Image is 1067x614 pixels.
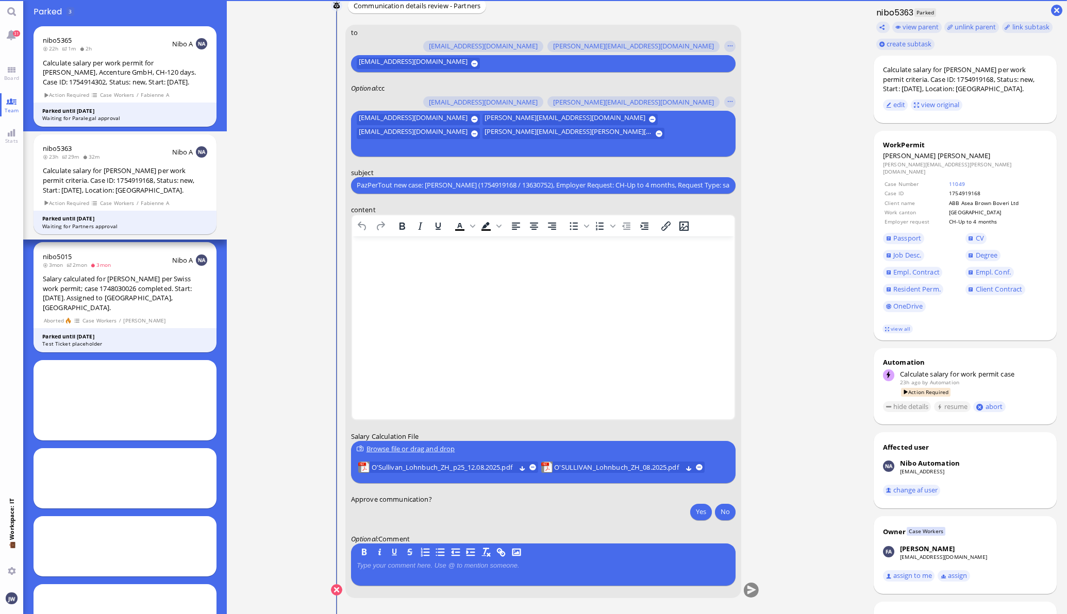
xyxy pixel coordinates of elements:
button: Download O'Sullivan_Lohnbuch_ZH_p25_12.08.2025.pdf [519,464,526,470]
span: Parked [914,8,937,17]
div: Salary calculated for [PERSON_NAME] per Swiss work permit; case 1748030026 completed. Start: [DAT... [43,274,207,312]
button: Insert/edit link [657,218,674,233]
td: Client name [884,199,947,207]
span: Optional [351,534,377,543]
td: [GEOGRAPHIC_DATA] [948,208,1046,216]
button: assign to me [883,570,935,582]
span: Approve communication? [351,494,432,503]
em: : [351,534,378,543]
span: [EMAIL_ADDRESS][DOMAIN_NAME] [358,113,467,125]
span: Parked [34,6,65,18]
div: Parked until [DATE] [42,107,208,115]
button: Decrease indent [617,218,635,233]
span: 3mon [90,261,114,268]
button: resume [934,401,971,413]
span: 3 [69,8,72,15]
span: [PERSON_NAME][EMAIL_ADDRESS][DOMAIN_NAME] [553,98,713,106]
task-group-action-menu: link subtask [1002,22,1053,33]
span: 23h [43,153,62,160]
span: link subtask [1012,22,1050,31]
button: Download O'SULLIVAN_Lohnbuch_ZH_08.2025.pdf [685,464,692,470]
button: [PERSON_NAME][EMAIL_ADDRESS][DOMAIN_NAME] [547,41,719,52]
div: Affected user [883,442,929,452]
button: Undo [354,218,371,233]
span: 3mon [43,261,66,268]
div: Text color Black [451,218,476,233]
span: 31 [13,30,20,37]
span: Empl. Contract [893,267,940,277]
button: Cancel [331,584,342,595]
button: view parent [892,22,942,33]
span: Fabienne A [141,199,170,208]
img: Nibo Automation [883,460,894,472]
span: O'Sullivan_Lohnbuch_ZH_p25_12.08.2025.pdf [371,462,515,473]
span: Empl. Conf. [976,267,1011,277]
button: [PERSON_NAME][EMAIL_ADDRESS][DOMAIN_NAME] [482,113,658,125]
span: Job Desc. [893,250,921,260]
button: I [374,547,385,558]
a: [EMAIL_ADDRESS][DOMAIN_NAME] [900,553,987,560]
a: View O'SULLIVAN_Lohnbuch_ZH_08.2025.pdf [554,462,681,473]
td: Employer request [884,217,947,226]
button: edit [883,99,908,111]
div: [PERSON_NAME] [900,544,955,553]
span: / [136,91,139,99]
span: 22h [43,45,62,52]
img: O'SULLIVAN_Lohnbuch_ZH_08.2025.pdf [541,462,552,473]
a: [EMAIL_ADDRESS] [900,468,944,475]
button: assign [938,570,970,582]
span: Nibo A [172,255,193,265]
div: Numbered list [591,218,616,233]
td: Case ID [884,189,947,197]
button: No [715,503,736,520]
div: Calculate salary for work permit case [900,369,1047,379]
button: [EMAIL_ADDRESS][DOMAIN_NAME] [357,113,480,125]
button: [EMAIL_ADDRESS][DOMAIN_NAME] [357,58,480,69]
button: remove [529,464,536,470]
div: Calculate salary per work permit for [PERSON_NAME], Accenture GmbH, CH-120 days. Case ID: 1754914... [43,58,207,87]
div: Test Ticket placeholder [42,340,208,348]
span: Board [2,74,22,81]
span: Team [2,107,22,114]
span: Fabienne A [141,91,170,99]
span: O'SULLIVAN_Lohnbuch_ZH_08.2025.pdf [554,462,681,473]
button: Align left [507,218,524,233]
span: Nibo A [172,39,193,48]
button: Increase indent [635,218,653,233]
a: nibo5365 [43,36,72,45]
img: O'Sullivan_Lohnbuch_ZH_p25_12.08.2025.pdf [358,462,369,473]
button: Yes [690,503,712,520]
span: Case Workers [99,199,135,208]
span: / [136,199,139,208]
a: Passport [883,233,924,244]
a: Client Contract [965,284,1026,295]
button: U [389,547,400,558]
a: CV [965,233,987,244]
button: [EMAIL_ADDRESS][DOMAIN_NAME] [423,41,543,52]
a: Resident Perm. [883,284,943,295]
a: View O'Sullivan_Lohnbuch_ZH_p25_12.08.2025.pdf [371,462,515,473]
span: / [119,316,122,325]
a: Empl. Contract [883,267,942,278]
span: Salary Calculation File [351,432,419,441]
span: [PERSON_NAME][EMAIL_ADDRESS][PERSON_NAME][DOMAIN_NAME] [485,128,652,139]
a: view all [882,325,912,333]
div: Automation [883,357,1047,367]
span: [PERSON_NAME][EMAIL_ADDRESS][DOMAIN_NAME] [553,42,713,50]
button: [PERSON_NAME][EMAIL_ADDRESS][PERSON_NAME][DOMAIN_NAME] [482,128,664,139]
span: Case Workers [82,316,117,325]
button: Italic [411,218,428,233]
iframe: Rich Text Area [352,236,735,419]
button: [PERSON_NAME][EMAIL_ADDRESS][DOMAIN_NAME] [547,96,719,108]
a: 11049 [949,180,965,187]
span: Optional [351,83,377,93]
span: Action Required [43,199,90,208]
td: Work canton [884,208,947,216]
span: 29m [62,153,82,160]
a: nibo5363 [43,144,72,153]
span: Action Required [901,388,951,397]
span: Action Required [43,91,90,99]
button: unlink parent [944,22,999,33]
button: Copy ticket nibo5363 link to clipboard [876,22,890,33]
